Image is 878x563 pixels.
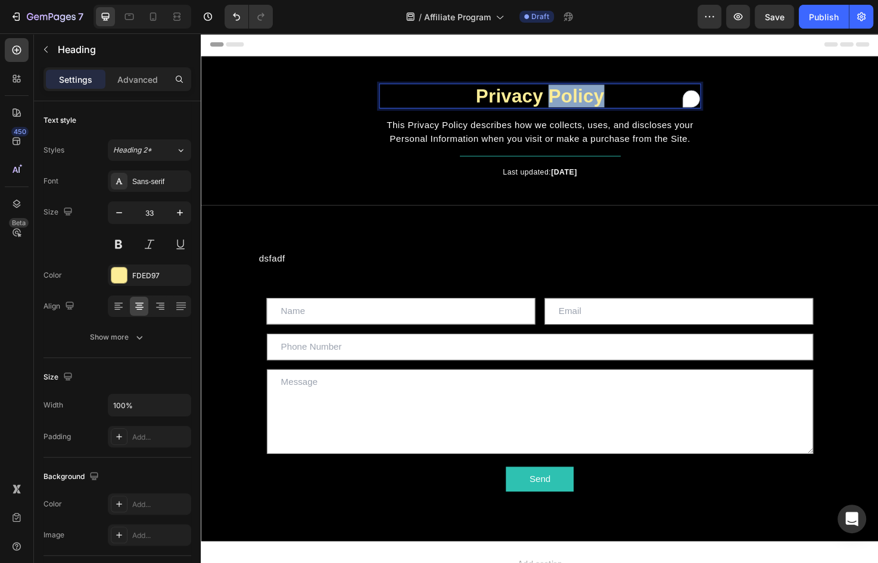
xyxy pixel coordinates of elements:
span: / [419,11,422,23]
strong: [DATE] [369,142,397,151]
p: Settings [59,73,92,86]
div: Padding [43,431,71,442]
p: Heading [58,42,186,57]
div: Size [43,204,75,220]
input: Email [362,279,646,307]
div: Add... [132,499,188,510]
div: Image [43,530,64,540]
div: Sans-serif [132,176,188,187]
button: Show more [43,326,191,348]
div: FDED97 [132,270,188,281]
iframe: To enrich screen reader interactions, please activate Accessibility in Grammarly extension settings [201,33,878,563]
div: Size [43,369,75,385]
p: 7 [78,10,83,24]
span: Draft [531,11,549,22]
div: Styles [43,145,64,155]
div: Background [43,469,101,485]
div: Show more [90,331,145,343]
div: Add... [132,432,188,443]
div: Color [43,270,62,281]
button: Publish [799,5,849,29]
div: Send [346,462,368,480]
input: Phone Number [69,317,646,345]
div: 450 [11,127,29,136]
span: Save [765,12,784,22]
div: Beta [9,218,29,228]
button: Heading 2* [108,139,191,161]
button: Send [322,458,393,484]
button: Save [755,5,794,29]
div: Open Intercom Messenger [837,505,866,533]
div: Text style [43,115,76,126]
div: To enrich screen reader interactions, please activate Accessibility in Grammarly extension settings [60,229,655,246]
div: Add... [132,530,188,541]
input: Auto [108,394,191,416]
span: Last updated: [318,142,396,151]
div: Undo/Redo [225,5,273,29]
span: Affiliate Program [424,11,491,23]
div: Font [43,176,58,186]
div: Color [43,499,62,509]
p: Advanced [117,73,158,86]
input: Name [69,279,353,307]
span: Heading 2* [113,145,152,155]
button: 7 [5,5,89,29]
div: Width [43,400,63,410]
p: dsfadf [61,231,654,245]
div: Publish [809,11,839,23]
div: Align [43,298,77,315]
